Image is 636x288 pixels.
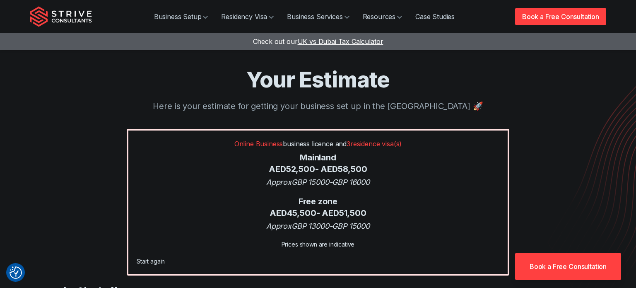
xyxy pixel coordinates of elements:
[137,240,499,249] div: Prices shown are indicative
[214,8,280,25] a: Residency Visa
[137,139,499,149] p: business licence and
[347,140,402,148] span: 3 residence visa(s)
[137,177,499,188] div: Approx GBP 15000 - GBP 16000
[234,140,283,148] span: Online Business
[298,37,383,46] span: UK vs Dubai Tax Calculator
[30,6,92,27] img: Strive Consultants
[10,266,22,279] img: Revisit consent button
[10,266,22,279] button: Consent Preferences
[147,8,215,25] a: Business Setup
[280,8,356,25] a: Business Services
[253,37,383,46] a: Check out ourUK vs Dubai Tax Calculator
[356,8,409,25] a: Resources
[137,220,499,232] div: Approx GBP 13000 - GBP 15000
[137,152,499,175] div: Mainland AED 52,500 - AED 58,500
[30,66,606,93] h1: Your Estimate
[515,253,621,280] a: Book a Free Consultation
[515,8,606,25] a: Book a Free Consultation
[137,258,165,265] a: Start again
[137,196,499,219] div: Free zone AED 45,500 - AED 51,500
[30,100,606,112] p: Here is your estimate for getting your business set up in the [GEOGRAPHIC_DATA] 🚀
[409,8,461,25] a: Case Studies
